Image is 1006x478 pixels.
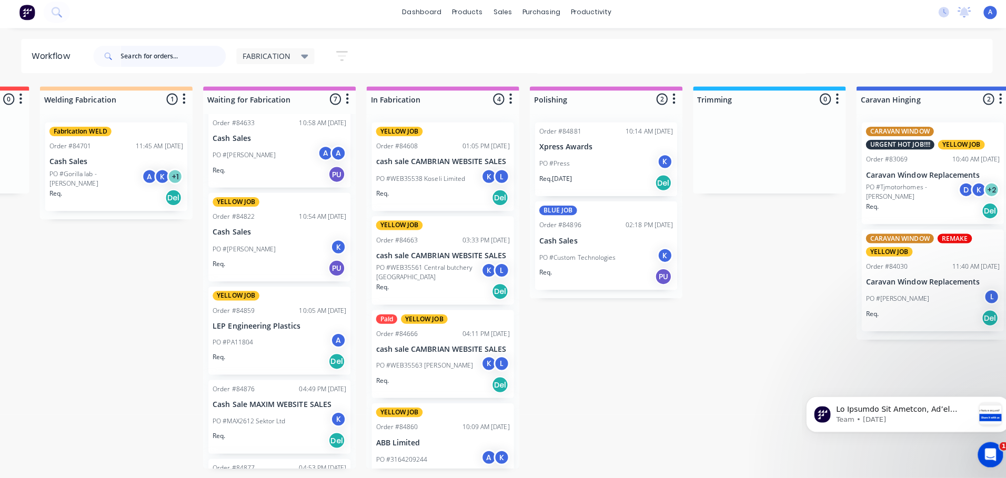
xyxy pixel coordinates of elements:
[945,263,992,273] div: 11:40 AM [DATE]
[535,161,566,171] p: PO #Press
[459,237,506,247] div: 03:33 PM [DATE]
[297,463,344,473] div: 04:53 PM [DATE]
[535,145,668,154] p: Xpress Awards
[211,339,251,348] p: PO #PA11804
[490,450,506,465] div: K
[974,311,991,328] div: Del
[45,125,186,213] div: Fabrication WELDOrder #8470111:45 AM [DATE]Cash SalesPO #Gorilla lab - [PERSON_NAME]AK+1Req.Del
[490,171,506,187] div: L
[211,292,257,302] div: YELLOW JOB
[394,8,444,24] a: dashboard
[859,173,992,182] p: Caravan Window Replacements
[535,208,572,217] div: BLUE JOB
[621,129,668,139] div: 10:14 AM [DATE]
[373,346,506,355] p: cash sale CAMBRIAN WEBSITE SALES
[477,264,493,280] div: K
[459,330,506,340] div: 04:11 PM [DATE]
[373,191,386,200] p: Req.
[535,176,568,186] p: Req. [DATE]
[369,311,510,399] div: PaidYELLOW JOBOrder #8466604:11 PM [DATE]cash sale CAMBRIAN WEBSITE SALESPO #WEB35563 [PERSON_NAM...
[19,8,35,24] img: Factory
[930,236,964,245] div: REMAKE
[34,39,171,49] p: Message from Team, sent 1w ago
[398,316,444,325] div: YELLOW JOB
[477,171,493,187] div: K
[326,261,343,278] div: PU
[373,265,477,283] p: PO #WEB35561 Central butchery [GEOGRAPHIC_DATA]
[535,129,577,139] div: Order #84881
[859,296,922,305] p: PO #[PERSON_NAME]
[49,129,110,139] div: Fabrication WELD
[373,316,394,325] div: Paid
[859,185,951,204] p: PO #Tjmotorhomes - [PERSON_NAME]
[859,249,906,258] div: YELLOW JOB
[166,171,182,187] div: + 1
[135,144,182,154] div: 11:45 AM [DATE]
[621,222,668,232] div: 02:18 PM [DATE]
[211,153,274,162] p: PO #[PERSON_NAME]
[859,157,901,167] div: Order #83069
[535,255,611,264] p: PO #Custom Technologies
[855,125,996,226] div: CARAVAN WINDOWURGENT HOT JOB!!!!YELLOW JOBOrder #8306910:40 AM [DATE]Caravan Window ReplacementsP...
[974,205,991,221] div: Del
[444,8,485,24] div: products
[120,49,224,70] input: Search for orders...
[49,171,140,190] p: PO #Gorilla lab - [PERSON_NAME]
[931,143,977,152] div: YELLOW JOB
[490,357,506,372] div: L
[315,148,331,164] div: A
[477,357,493,372] div: K
[369,125,510,213] div: YELLOW JOBOrder #8460801:05 PM [DATE]cash sale CAMBRIAN WEBSITE SALESPO #WEB35538 Koseli LimitedK...
[140,171,156,187] div: A
[531,204,672,291] div: BLUE JOBOrder #8489602:18 PM [DATE]Cash SalesPO #Custom TechnologiesKReq.PU
[211,463,253,473] div: Order #84877
[49,191,62,200] p: Req.
[373,237,415,247] div: Order #84663
[164,191,180,208] div: Del
[326,354,343,371] div: Del
[211,323,344,332] p: LEP Engineering Plastics
[490,264,506,280] div: L
[373,455,424,464] p: PO #3164209244
[241,54,288,65] span: FABRICATION
[485,8,514,24] div: sales
[211,261,224,270] p: Req.
[561,8,612,24] div: productivity
[211,168,224,177] p: Req.
[531,125,672,198] div: Order #8488110:14 AM [DATE]Xpress AwardsPO #PressKReq.[DATE]Del
[211,401,344,410] p: Cash Sale MAXIM WEBSITE SALES
[328,333,344,349] div: A
[951,184,967,200] div: D
[369,218,510,306] div: YELLOW JOBOrder #8466303:33 PM [DATE]cash sale CAMBRIAN WEBSITE SALESPO #WEB35561 Central butcher...
[32,53,75,66] div: Workflow
[326,168,343,185] div: PU
[976,290,992,306] div: L
[211,121,253,130] div: Order #84633
[488,377,505,394] div: Del
[207,195,348,283] div: YELLOW JOBOrder #8482210:54 AM [DATE]Cash SalesPO #[PERSON_NAME]KReq.PU
[970,442,995,467] iframe: Intercom live chat
[373,253,506,262] p: cash sale CAMBRIAN WEBSITE SALES
[859,129,927,139] div: CARAVAN WINDOW
[211,307,253,317] div: Order #84859
[945,157,992,167] div: 10:40 AM [DATE]
[211,246,274,256] p: PO #[PERSON_NAME]
[373,408,419,418] div: YELLOW JOB
[49,144,90,154] div: Order #84701
[859,204,872,213] p: Req.
[859,279,992,288] p: Caravan Window Replacements
[859,310,872,320] p: Req.
[652,156,668,172] div: K
[211,432,224,441] p: Req.
[211,230,344,239] p: Cash Sales
[963,184,979,200] div: K
[488,191,505,208] div: Del
[326,432,343,449] div: Del
[328,148,344,164] div: A
[373,377,386,386] p: Req.
[373,362,469,371] p: PO #WEB35563 [PERSON_NAME]
[650,177,667,194] div: Del
[373,144,415,154] div: Order #84608
[153,171,169,187] div: K
[459,423,506,432] div: 10:09 AM [DATE]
